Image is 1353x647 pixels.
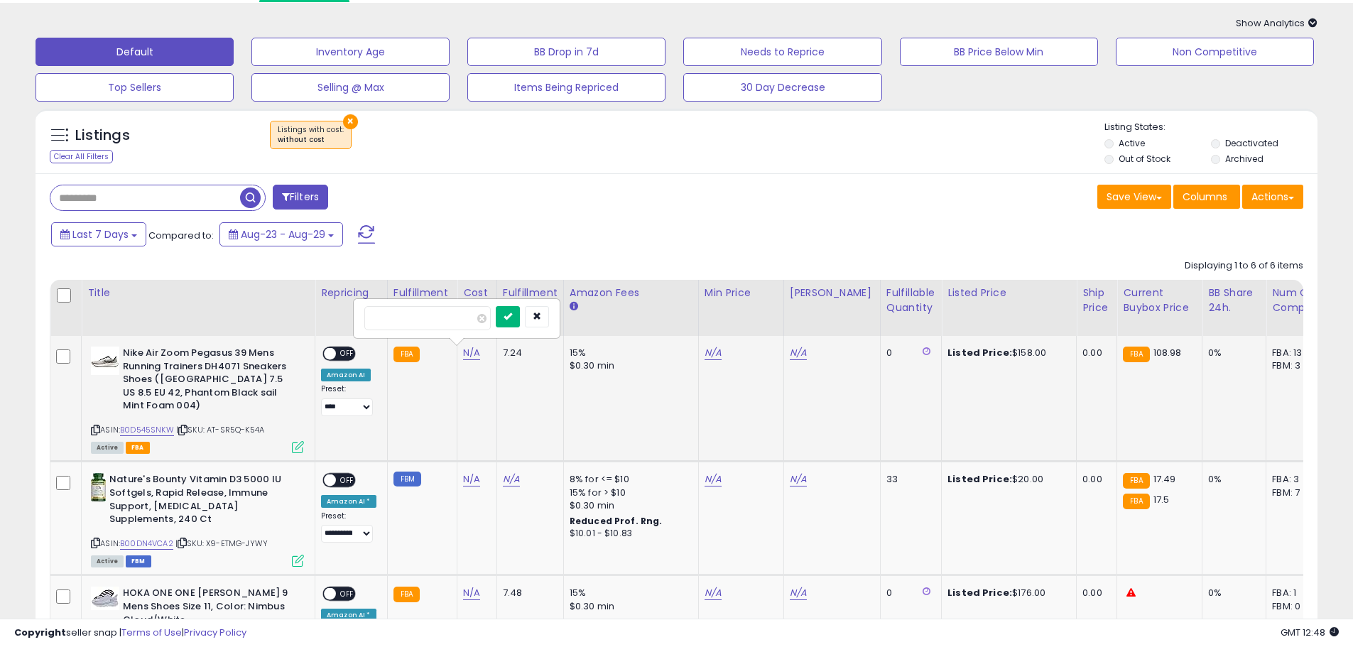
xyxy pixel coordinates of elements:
[91,587,119,610] img: 41eydrBwL7L._SL40_.jpg
[1183,190,1227,204] span: Columns
[321,369,371,381] div: Amazon AI
[14,626,246,640] div: seller snap | |
[175,538,268,549] span: | SKU: X9-ETMG-JYWY
[1225,137,1278,149] label: Deactivated
[947,587,1065,599] div: $176.00
[393,347,420,362] small: FBA
[790,472,807,486] a: N/A
[109,473,282,529] b: Nature's Bounty Vitamin D3 5000 IU Softgels, Rapid Release, Immune Support, [MEDICAL_DATA] Supple...
[886,286,935,315] div: Fulfillable Quantity
[123,587,295,630] b: HOKA ONE ONE [PERSON_NAME] 9 Mens Shoes Size 11, Color: Nimbus Cloud/White
[126,555,151,567] span: FBM
[1123,347,1149,362] small: FBA
[123,347,295,416] b: Nike Air Zoom Pegasus 39 Mens Running Trainers DH4071 Sneakers Shoes ([GEOGRAPHIC_DATA] 7.5 US 8....
[120,424,174,436] a: B0D545SNKW
[1185,259,1303,273] div: Displaying 1 to 6 of 6 items
[393,472,421,486] small: FBM
[91,555,124,567] span: All listings currently available for purchase on Amazon
[947,472,1012,486] b: Listed Price:
[570,528,688,540] div: $10.01 - $10.83
[91,473,106,501] img: 41kIghiG3nL._SL40_.jpg
[570,473,688,486] div: 8% for <= $10
[463,586,480,600] a: N/A
[1272,600,1319,613] div: FBM: 0
[570,499,688,512] div: $0.30 min
[683,73,881,102] button: 30 Day Decrease
[1272,359,1319,372] div: FBM: 3
[1119,137,1145,149] label: Active
[91,473,304,565] div: ASIN:
[176,424,264,435] span: | SKU: AT-SR5Q-K54A
[886,347,930,359] div: 0
[683,38,881,66] button: Needs to Reprice
[1153,493,1170,506] span: 17.5
[121,626,182,639] a: Terms of Use
[120,538,173,550] a: B00DN4VCA2
[790,586,807,600] a: N/A
[1242,185,1303,209] button: Actions
[570,486,688,499] div: 15% for > $10
[321,495,376,508] div: Amazon AI *
[1272,473,1319,486] div: FBA: 3
[570,600,688,613] div: $0.30 min
[503,347,553,359] div: 7.24
[503,587,553,599] div: 7.48
[251,38,450,66] button: Inventory Age
[36,38,234,66] button: Default
[1123,494,1149,509] small: FBA
[91,347,119,375] img: 31zwvk+vAKL._SL40_.jpg
[336,588,359,600] span: OFF
[50,150,113,163] div: Clear All Filters
[184,626,246,639] a: Privacy Policy
[14,626,66,639] strong: Copyright
[336,348,359,360] span: OFF
[570,300,578,313] small: Amazon Fees.
[321,286,381,300] div: Repricing
[1272,486,1319,499] div: FBM: 7
[1236,16,1317,30] span: Show Analytics
[1272,347,1319,359] div: FBA: 13
[1153,346,1182,359] span: 108.98
[87,286,309,300] div: Title
[463,472,480,486] a: N/A
[91,442,124,454] span: All listings currently available for purchase on Amazon
[1116,38,1314,66] button: Non Competitive
[278,124,344,146] span: Listings with cost :
[790,286,874,300] div: [PERSON_NAME]
[1123,473,1149,489] small: FBA
[1208,347,1255,359] div: 0%
[705,286,778,300] div: Min Price
[219,222,343,246] button: Aug-23 - Aug-29
[273,185,328,210] button: Filters
[1272,587,1319,599] div: FBA: 1
[1082,286,1111,315] div: Ship Price
[570,515,663,527] b: Reduced Prof. Rng.
[126,442,150,454] span: FBA
[72,227,129,241] span: Last 7 Days
[251,73,450,102] button: Selling @ Max
[343,114,358,129] button: ×
[1104,121,1317,134] p: Listing States:
[75,126,130,146] h5: Listings
[570,347,688,359] div: 15%
[321,384,376,416] div: Preset:
[393,286,451,300] div: Fulfillment
[463,346,480,360] a: N/A
[886,587,930,599] div: 0
[36,73,234,102] button: Top Sellers
[1173,185,1240,209] button: Columns
[790,346,807,360] a: N/A
[947,473,1065,486] div: $20.00
[1225,153,1264,165] label: Archived
[570,359,688,372] div: $0.30 min
[336,474,359,486] span: OFF
[570,286,692,300] div: Amazon Fees
[1281,626,1339,639] span: 2025-09-6 12:48 GMT
[278,135,344,145] div: without cost
[947,286,1070,300] div: Listed Price
[503,286,558,315] div: Fulfillment Cost
[570,587,688,599] div: 15%
[1272,286,1324,315] div: Num of Comp.
[1153,472,1176,486] span: 17.49
[463,286,491,300] div: Cost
